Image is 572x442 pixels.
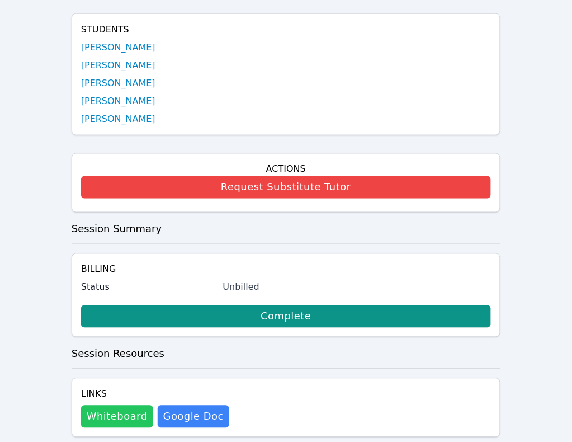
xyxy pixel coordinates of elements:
h4: Billing [81,263,491,276]
a: [PERSON_NAME] [81,59,155,72]
a: [PERSON_NAME] [81,77,155,90]
label: Status [81,281,216,294]
h3: Session Summary [72,222,500,237]
h4: Links [81,388,229,401]
div: Unbilled [223,281,491,294]
h3: Session Resources [72,346,500,362]
button: Request Substitute Tutor [81,176,491,199]
a: [PERSON_NAME] [81,112,155,126]
a: [PERSON_NAME] [81,95,155,108]
a: [PERSON_NAME] [81,41,155,54]
h4: Actions [81,163,491,176]
h4: Students [81,23,491,36]
a: Google Doc [158,406,229,428]
button: Whiteboard [81,406,153,428]
a: Complete [81,305,491,328]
